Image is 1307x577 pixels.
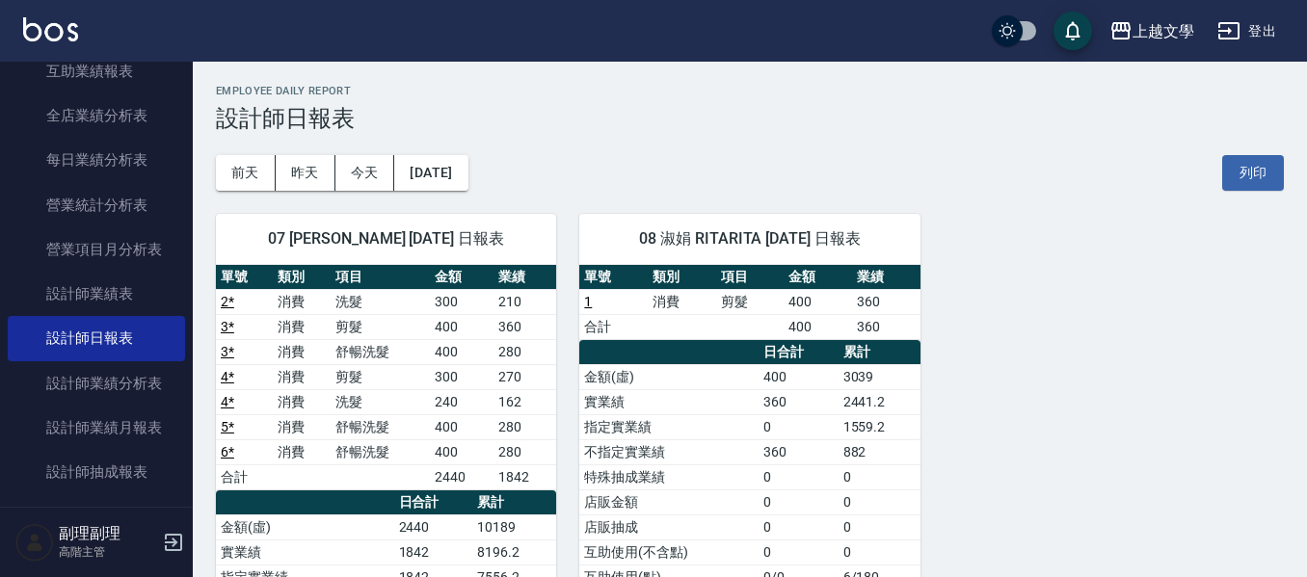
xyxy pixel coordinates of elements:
[839,364,920,389] td: 3039
[716,289,785,314] td: 剪髮
[579,265,920,340] table: a dense table
[430,414,493,439] td: 400
[759,340,838,365] th: 日合計
[8,361,185,406] a: 設計師業績分析表
[579,389,759,414] td: 實業績
[216,514,394,539] td: 金額(虛)
[852,265,920,290] th: 業績
[579,439,759,464] td: 不指定實業績
[579,539,759,564] td: 互助使用(不含點)
[23,17,78,41] img: Logo
[852,314,920,339] td: 360
[579,364,759,389] td: 金額(虛)
[839,539,920,564] td: 0
[493,289,557,314] td: 210
[579,464,759,489] td: 特殊抽成業績
[584,294,592,309] a: 1
[493,414,557,439] td: 280
[759,414,838,439] td: 0
[759,464,838,489] td: 0
[759,539,838,564] td: 0
[8,49,185,93] a: 互助業績報表
[784,314,852,339] td: 400
[648,265,716,290] th: 類別
[331,389,430,414] td: 洗髮
[430,389,493,414] td: 240
[430,289,493,314] td: 300
[784,265,852,290] th: 金額
[602,229,896,249] span: 08 淑娟 RITARITA [DATE] 日報表
[216,539,394,564] td: 實業績
[579,265,648,290] th: 單號
[493,439,557,464] td: 280
[839,514,920,539] td: 0
[394,155,467,191] button: [DATE]
[493,364,557,389] td: 270
[716,265,785,290] th: 項目
[8,93,185,138] a: 全店業績分析表
[430,314,493,339] td: 400
[759,489,838,514] td: 0
[331,339,430,364] td: 舒暢洗髮
[216,265,273,290] th: 單號
[839,489,920,514] td: 0
[493,389,557,414] td: 162
[839,414,920,439] td: 1559.2
[335,155,395,191] button: 今天
[759,514,838,539] td: 0
[216,265,556,490] table: a dense table
[8,272,185,316] a: 設計師業績表
[394,539,472,564] td: 1842
[430,439,493,464] td: 400
[472,514,556,539] td: 10189
[273,265,330,290] th: 類別
[216,464,273,489] td: 合計
[331,265,430,290] th: 項目
[8,227,185,272] a: 營業項目月分析表
[579,414,759,439] td: 指定實業績
[216,105,1284,132] h3: 設計師日報表
[8,406,185,450] a: 設計師業績月報表
[394,490,472,515] th: 日合計
[430,464,493,489] td: 2440
[648,289,716,314] td: 消費
[59,524,157,543] h5: 副理副理
[273,289,330,314] td: 消費
[216,155,276,191] button: 前天
[239,229,533,249] span: 07 [PERSON_NAME] [DATE] 日報表
[331,439,430,464] td: 舒暢洗髮
[839,340,920,365] th: 累計
[579,314,648,339] td: 合計
[430,339,493,364] td: 400
[430,265,493,290] th: 金額
[1133,19,1194,43] div: 上越文學
[759,364,838,389] td: 400
[331,289,430,314] td: 洗髮
[784,289,852,314] td: 400
[430,364,493,389] td: 300
[273,364,330,389] td: 消費
[8,450,185,494] a: 設計師抽成報表
[216,85,1284,97] h2: Employee Daily Report
[472,539,556,564] td: 8196.2
[1222,155,1284,191] button: 列印
[839,464,920,489] td: 0
[273,339,330,364] td: 消費
[493,464,557,489] td: 1842
[273,389,330,414] td: 消費
[8,316,185,360] a: 設計師日報表
[579,489,759,514] td: 店販金額
[8,138,185,182] a: 每日業績分析表
[8,183,185,227] a: 營業統計分析表
[273,314,330,339] td: 消費
[839,389,920,414] td: 2441.2
[331,314,430,339] td: 剪髮
[579,514,759,539] td: 店販抽成
[493,339,557,364] td: 280
[839,439,920,464] td: 882
[493,314,557,339] td: 360
[331,364,430,389] td: 剪髮
[276,155,335,191] button: 昨天
[15,523,54,562] img: Person
[273,439,330,464] td: 消費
